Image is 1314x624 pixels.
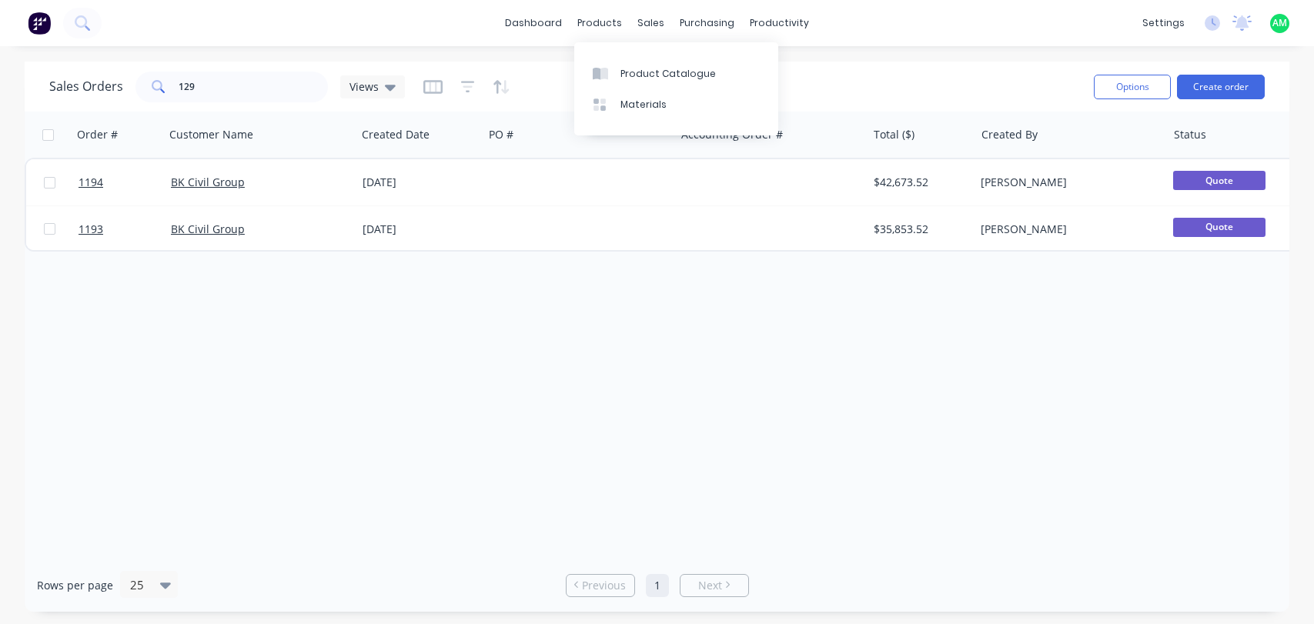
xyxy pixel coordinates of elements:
[698,578,722,593] span: Next
[1094,75,1171,99] button: Options
[77,127,118,142] div: Order #
[874,175,964,190] div: $42,673.52
[349,78,379,95] span: Views
[1173,171,1266,190] span: Quote
[1135,12,1192,35] div: settings
[981,175,1152,190] div: [PERSON_NAME]
[171,175,245,189] a: BK Civil Group
[49,79,123,94] h1: Sales Orders
[620,98,667,112] div: Materials
[28,12,51,35] img: Factory
[680,578,748,593] a: Next page
[179,72,329,102] input: Search...
[79,159,171,205] a: 1194
[630,12,672,35] div: sales
[874,127,914,142] div: Total ($)
[489,127,513,142] div: PO #
[79,206,171,252] a: 1193
[874,222,964,237] div: $35,853.52
[363,222,477,237] div: [DATE]
[620,67,716,81] div: Product Catalogue
[171,222,245,236] a: BK Civil Group
[37,578,113,593] span: Rows per page
[742,12,817,35] div: productivity
[981,127,1038,142] div: Created By
[79,222,103,237] span: 1193
[981,222,1152,237] div: [PERSON_NAME]
[362,127,430,142] div: Created Date
[672,12,742,35] div: purchasing
[1174,127,1206,142] div: Status
[582,578,626,593] span: Previous
[1173,218,1266,237] span: Quote
[363,175,477,190] div: [DATE]
[560,574,755,597] ul: Pagination
[79,175,103,190] span: 1194
[574,89,778,120] a: Materials
[1177,75,1265,99] button: Create order
[567,578,634,593] a: Previous page
[497,12,570,35] a: dashboard
[574,58,778,88] a: Product Catalogue
[169,127,253,142] div: Customer Name
[1272,16,1287,30] span: AM
[570,12,630,35] div: products
[646,574,669,597] a: Page 1 is your current page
